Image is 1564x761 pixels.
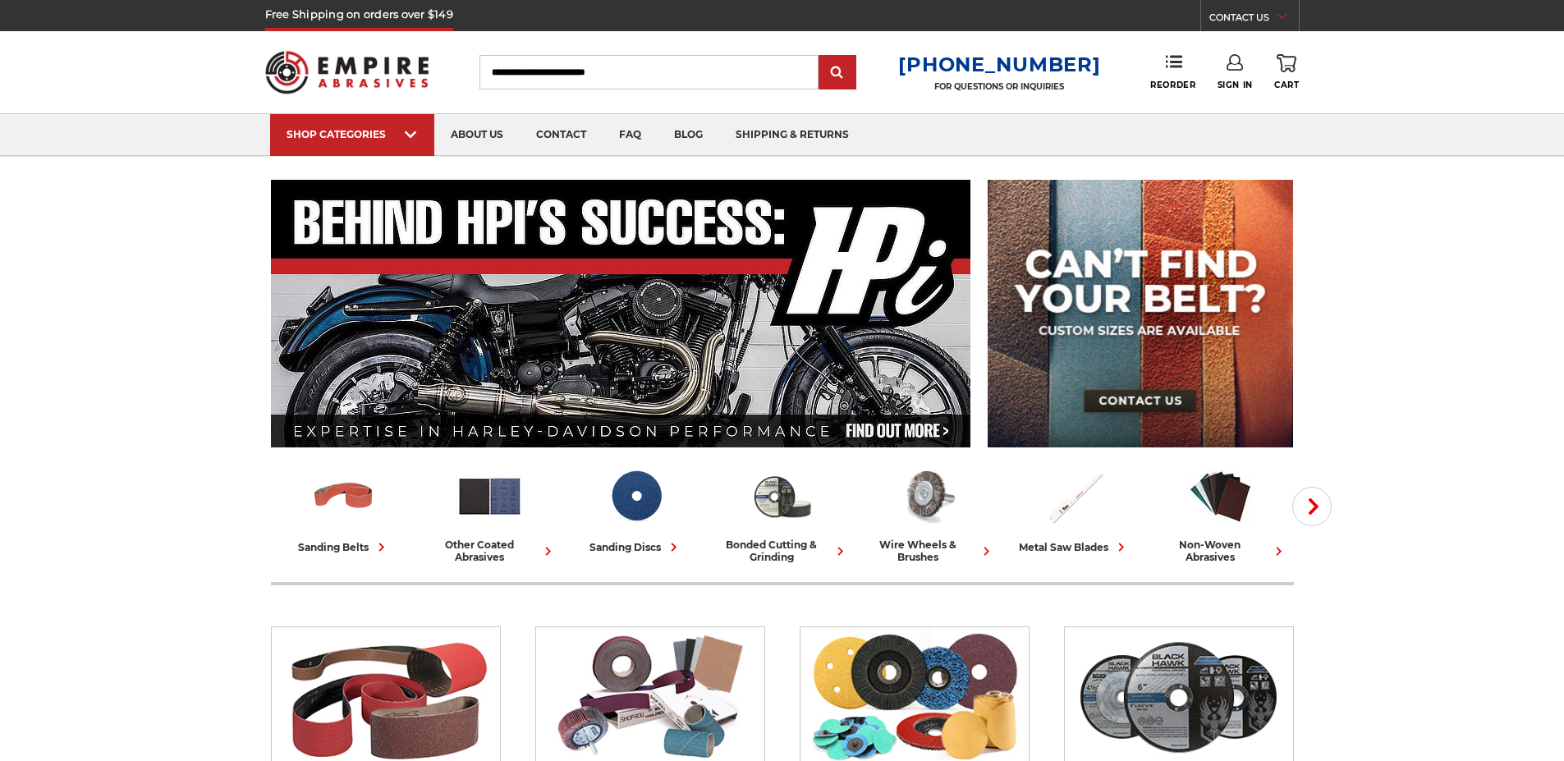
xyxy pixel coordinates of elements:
[1150,54,1195,89] a: Reorder
[1154,462,1287,563] a: non-woven abrasives
[277,462,410,556] a: sanding belts
[434,114,520,156] a: about us
[589,539,682,556] div: sanding discs
[748,462,816,530] img: Bonded Cutting & Grinding
[719,114,865,156] a: shipping & returns
[424,462,557,563] a: other coated abrasives
[658,114,719,156] a: blog
[570,462,703,556] a: sanding discs
[1218,80,1253,90] span: Sign In
[821,57,854,89] input: Submit
[456,462,524,530] img: Other Coated Abrasives
[424,539,557,563] div: other coated abrasives
[716,462,849,563] a: bonded cutting & grinding
[716,539,849,563] div: bonded cutting & grinding
[603,114,658,156] a: faq
[310,462,378,530] img: Sanding Belts
[862,462,995,563] a: wire wheels & brushes
[298,539,390,556] div: sanding belts
[265,40,429,104] img: Empire Abrasives
[894,462,962,530] img: Wire Wheels & Brushes
[602,462,670,530] img: Sanding Discs
[898,53,1100,76] a: [PHONE_NUMBER]
[1186,462,1254,530] img: Non-woven Abrasives
[1154,539,1287,563] div: non-woven abrasives
[898,81,1100,92] p: FOR QUESTIONS OR INQUIRIES
[520,114,603,156] a: contact
[1292,487,1332,526] button: Next
[862,539,995,563] div: wire wheels & brushes
[1274,54,1299,90] a: Cart
[1150,80,1195,90] span: Reorder
[1008,462,1141,556] a: metal saw blades
[988,180,1293,447] img: promo banner for custom belts.
[271,180,971,447] img: Banner for an interview featuring Horsepower Inc who makes Harley performance upgrades featured o...
[1019,539,1130,556] div: metal saw blades
[1040,462,1108,530] img: Metal Saw Blades
[1209,8,1299,31] a: CONTACT US
[287,128,418,140] div: SHOP CATEGORIES
[1274,80,1299,90] span: Cart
